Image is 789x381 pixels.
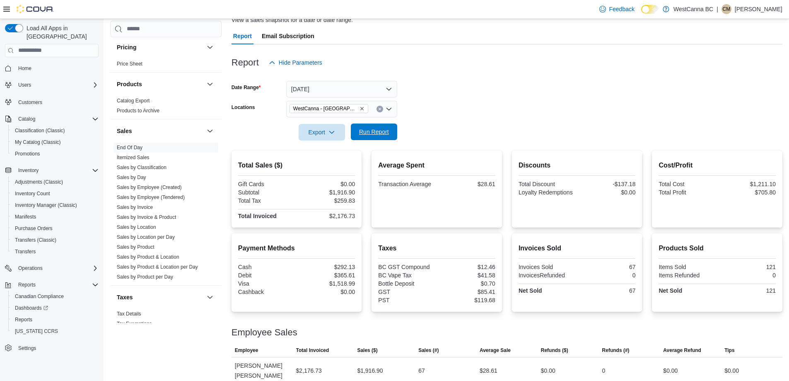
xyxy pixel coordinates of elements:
[12,189,53,199] a: Inventory Count
[117,274,173,280] span: Sales by Product per Day
[117,214,176,221] span: Sales by Invoice & Product
[8,136,102,148] button: My Catalog (Classic)
[663,347,701,354] span: Average Refund
[232,84,261,91] label: Date Range
[360,106,364,111] button: Remove WestCanna - Broadway from selection in this group
[117,264,198,270] a: Sales by Product & Location per Day
[541,347,568,354] span: Refunds ($)
[386,106,392,112] button: Open list of options
[238,160,355,170] h2: Total Sales ($)
[117,194,185,201] span: Sales by Employee (Tendered)
[117,154,150,161] span: Itemized Sales
[15,225,53,232] span: Purchase Orders
[117,107,159,114] span: Products to Archive
[15,343,99,353] span: Settings
[5,59,99,376] nav: Complex example
[15,127,65,134] span: Classification (Classic)
[2,262,102,274] button: Operations
[378,280,435,287] div: Bottle Deposit
[117,80,142,88] h3: Products
[12,223,99,233] span: Purchase Orders
[12,303,99,313] span: Dashboards
[439,289,495,295] div: $85.41
[439,264,495,270] div: $12.46
[12,235,99,245] span: Transfers (Classic)
[724,366,739,376] div: $0.00
[238,289,295,295] div: Cashback
[8,176,102,188] button: Adjustments (Classic)
[117,164,166,171] span: Sales by Classification
[110,59,222,72] div: Pricing
[15,114,99,124] span: Catalog
[2,79,102,91] button: Users
[117,204,153,211] span: Sales by Invoice
[117,234,175,240] a: Sales by Location per Day
[659,287,682,294] strong: Net Sold
[541,366,555,376] div: $0.00
[238,272,295,279] div: Debit
[117,293,133,301] h3: Taxes
[519,243,636,253] h2: Invoices Sold
[15,263,46,273] button: Operations
[439,181,495,187] div: $28.61
[15,63,99,73] span: Home
[659,264,715,270] div: Items Sold
[719,287,776,294] div: 121
[298,181,355,187] div: $0.00
[117,61,142,67] a: Price Sheet
[2,279,102,291] button: Reports
[519,181,575,187] div: Total Discount
[12,247,39,257] a: Transfers
[8,246,102,257] button: Transfers
[659,272,715,279] div: Items Refunded
[15,139,61,146] span: My Catalog (Classic)
[12,315,36,325] a: Reports
[579,272,635,279] div: 0
[2,62,102,74] button: Home
[117,97,150,104] span: Catalog Export
[238,181,295,187] div: Gift Cards
[357,366,383,376] div: $1,916.90
[117,155,150,160] a: Itemized Sales
[15,97,46,107] a: Customers
[439,280,495,287] div: $0.70
[12,303,51,313] a: Dashboards
[117,108,159,114] a: Products to Archive
[18,265,43,272] span: Operations
[8,188,102,199] button: Inventory Count
[12,126,99,136] span: Classification (Classic)
[279,58,322,67] span: Hide Parameters
[298,264,355,270] div: $292.13
[238,280,295,287] div: Visa
[238,243,355,253] h2: Payment Methods
[641,5,659,14] input: Dark Mode
[719,272,776,279] div: 0
[15,248,36,255] span: Transfers
[12,177,99,187] span: Adjustments (Classic)
[117,244,154,250] span: Sales by Product
[298,213,355,219] div: $2,176.73
[378,160,495,170] h2: Average Spent
[378,264,435,270] div: BC GST Compound
[519,287,542,294] strong: Net Sold
[117,184,182,190] a: Sales by Employee (Created)
[719,264,776,270] div: 121
[12,315,99,325] span: Reports
[659,189,715,196] div: Total Profit
[117,61,142,67] span: Price Sheet
[18,82,31,88] span: Users
[579,181,635,187] div: -$137.18
[12,149,99,159] span: Promotions
[15,179,63,185] span: Adjustments (Classic)
[519,160,636,170] h2: Discounts
[296,366,322,376] div: $2,176.73
[232,104,255,111] label: Locations
[117,264,198,270] span: Sales by Product & Location per Day
[235,347,258,354] span: Employee
[117,80,203,88] button: Products
[663,366,678,376] div: $0.00
[299,124,345,141] button: Export
[12,223,56,233] a: Purchase Orders
[378,181,435,187] div: Transaction Average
